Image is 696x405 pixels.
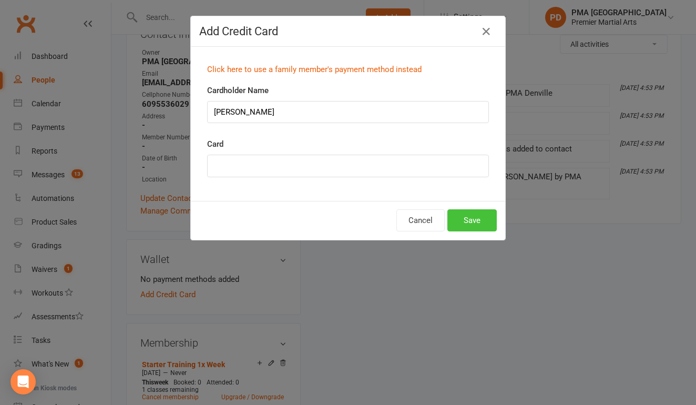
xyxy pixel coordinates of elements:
[207,65,422,74] a: Click here to use a family member's payment method instead
[214,161,482,170] iframe: Secure card payment input frame
[396,209,445,231] button: Cancel
[478,23,495,40] button: Close
[11,369,36,394] div: Open Intercom Messenger
[199,25,497,38] h4: Add Credit Card
[207,84,269,97] label: Cardholder Name
[207,138,223,150] label: Card
[447,209,497,231] button: Save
